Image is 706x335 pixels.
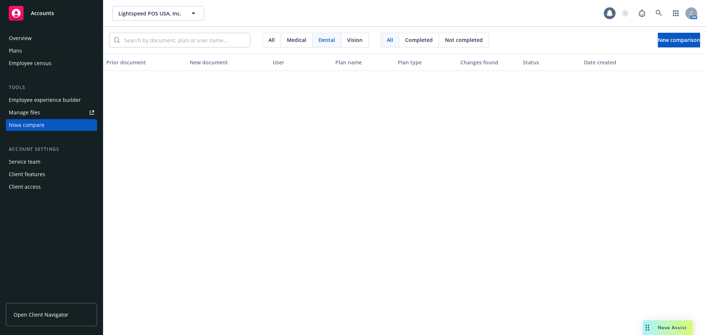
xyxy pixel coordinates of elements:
[6,84,97,91] div: Tools
[581,53,643,71] button: Date created
[287,36,306,44] span: Medical
[187,53,270,71] button: New document
[6,94,97,106] a: Employee experience builder
[445,36,483,44] span: Not completed
[118,10,182,17] span: Lightspeed POS USA, Inc.
[270,53,332,71] button: User
[405,36,433,44] span: Completed
[347,36,363,44] span: Vision
[643,320,652,335] div: Drag to move
[618,6,632,21] a: Start snowing
[9,94,81,106] div: Employee experience builder
[9,32,32,44] div: Overview
[190,58,267,66] div: New document
[635,6,649,21] a: Report a Bug
[395,53,457,71] button: Plan type
[398,58,454,66] div: Plan type
[9,168,45,180] div: Client features
[658,36,700,43] span: New comparison
[523,58,578,66] div: Status
[268,36,275,44] span: All
[103,53,187,71] button: Prior document
[114,37,120,43] svg: Search
[6,45,97,57] a: Plans
[520,53,581,71] button: Status
[584,58,641,66] div: Date created
[6,57,97,69] a: Employee census
[9,156,40,168] div: Service team
[31,10,54,16] span: Accounts
[6,3,97,24] a: Accounts
[9,45,22,57] div: Plans
[14,311,68,318] span: Open Client Navigator
[318,36,335,44] span: Dental
[120,33,250,47] input: Search by document, plan or user name...
[112,6,204,21] button: Lightspeed POS USA, Inc.
[6,156,97,168] a: Service team
[652,6,666,21] a: Search
[643,320,693,335] button: Nova Assist
[6,146,97,153] div: Account settings
[457,53,520,71] button: Changes found
[9,107,40,118] div: Manage files
[668,6,683,21] a: Switch app
[106,58,184,66] div: Prior document
[6,119,97,131] a: Nova compare
[9,57,51,69] div: Employee census
[6,107,97,118] a: Manage files
[460,58,517,66] div: Changes found
[332,53,395,71] button: Plan name
[9,119,44,131] div: Nova compare
[6,168,97,180] a: Client features
[387,36,393,44] span: All
[6,181,97,193] a: Client access
[658,33,700,47] button: New comparison
[658,324,687,331] span: Nova Assist
[6,32,97,44] a: Overview
[335,58,392,66] div: Plan name
[9,181,41,193] div: Client access
[273,58,329,66] div: User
